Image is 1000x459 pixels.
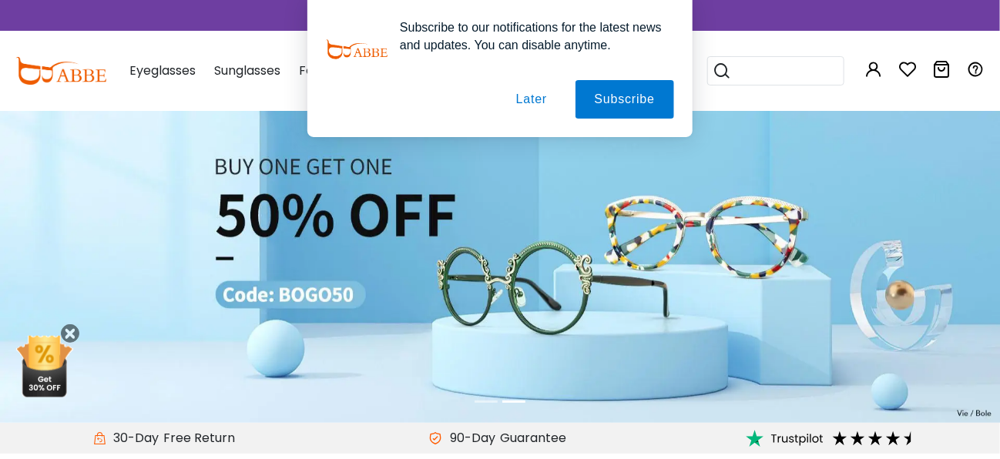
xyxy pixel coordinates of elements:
span: 90-Day [442,429,495,447]
img: notification icon [326,18,388,80]
div: Guarantee [495,429,571,447]
div: Free Return [159,429,240,447]
img: mini welcome offer [15,336,73,397]
button: Subscribe [576,80,674,119]
span: 30-Day [106,429,159,447]
div: Subscribe to our notifications for the latest news and updates. You can disable anytime. [388,18,674,54]
button: Later [497,80,566,119]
